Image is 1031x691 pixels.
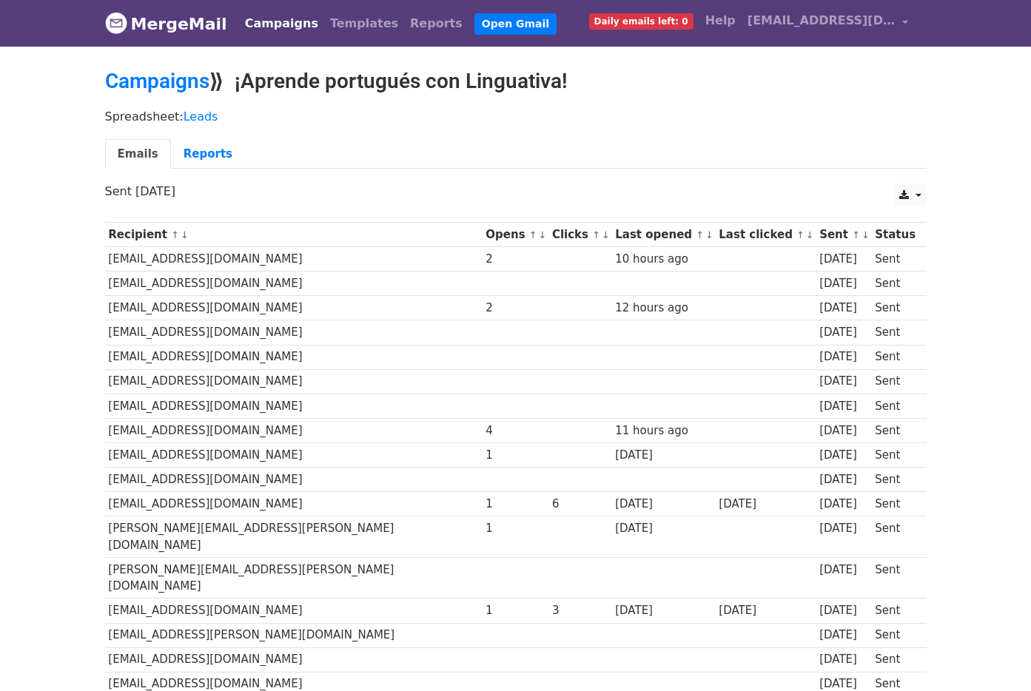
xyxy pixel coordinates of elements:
[716,223,816,247] th: Last clicked
[871,557,919,599] td: Sent
[871,623,919,647] td: Sent
[105,345,483,369] td: [EMAIL_ADDRESS][DOMAIN_NAME]
[105,139,171,169] a: Emails
[529,229,537,240] a: ↑
[486,422,545,439] div: 4
[105,69,927,94] h2: ⟫ ¡Aprende portugués con Linguativa!
[486,251,545,268] div: 2
[105,468,483,492] td: [EMAIL_ADDRESS][DOMAIN_NAME]
[105,183,927,199] p: Sent [DATE]
[819,275,868,292] div: [DATE]
[819,627,868,644] div: [DATE]
[748,12,896,30] span: [EMAIL_ADDRESS][DOMAIN_NAME]
[486,520,545,537] div: 1
[615,496,711,513] div: [DATE]
[105,557,483,599] td: [PERSON_NAME][EMAIL_ADDRESS][PERSON_NAME][DOMAIN_NAME]
[486,447,545,464] div: 1
[719,496,812,513] div: [DATE]
[105,109,927,124] p: Spreadsheet:
[871,223,919,247] th: Status
[871,247,919,272] td: Sent
[819,373,868,390] div: [DATE]
[105,296,483,320] td: [EMAIL_ADDRESS][DOMAIN_NAME]
[816,223,871,247] th: Sent
[105,320,483,345] td: [EMAIL_ADDRESS][DOMAIN_NAME]
[171,139,245,169] a: Reports
[819,251,868,268] div: [DATE]
[852,229,860,240] a: ↑
[611,223,715,247] th: Last opened
[819,447,868,464] div: [DATE]
[184,109,218,124] a: Leads
[957,620,1031,691] iframe: Chat Widget
[105,492,483,516] td: [EMAIL_ADDRESS][DOMAIN_NAME]
[871,599,919,623] td: Sent
[105,647,483,672] td: [EMAIL_ADDRESS][DOMAIN_NAME]
[615,447,711,464] div: [DATE]
[719,602,812,619] div: [DATE]
[105,8,227,39] a: MergeMail
[819,520,868,537] div: [DATE]
[705,229,713,240] a: ↓
[819,562,868,579] div: [DATE]
[105,394,483,418] td: [EMAIL_ADDRESS][DOMAIN_NAME]
[486,496,545,513] div: 1
[105,223,483,247] th: Recipient
[806,229,814,240] a: ↓
[871,516,919,558] td: Sent
[819,602,868,619] div: [DATE]
[105,12,127,34] img: MergeMail logo
[957,620,1031,691] div: Widget de chat
[105,623,483,647] td: [EMAIL_ADDRESS][PERSON_NAME][DOMAIN_NAME]
[615,422,711,439] div: 11 hours ago
[486,300,545,317] div: 2
[181,229,189,240] a: ↓
[615,300,711,317] div: 12 hours ago
[819,422,868,439] div: [DATE]
[592,229,600,240] a: ↑
[552,496,608,513] div: 6
[871,345,919,369] td: Sent
[871,272,919,296] td: Sent
[871,468,919,492] td: Sent
[871,442,919,467] td: Sent
[819,651,868,668] div: [DATE]
[474,13,557,35] a: Open Gmail
[871,296,919,320] td: Sent
[871,394,919,418] td: Sent
[615,251,711,268] div: 10 hours ago
[871,320,919,345] td: Sent
[171,229,179,240] a: ↑
[483,223,549,247] th: Opens
[819,300,868,317] div: [DATE]
[862,229,870,240] a: ↓
[105,418,483,442] td: [EMAIL_ADDRESS][DOMAIN_NAME]
[552,602,608,619] div: 3
[486,602,545,619] div: 1
[699,6,742,36] a: Help
[819,471,868,488] div: [DATE]
[819,348,868,365] div: [DATE]
[539,229,547,240] a: ↓
[324,9,404,38] a: Templates
[105,247,483,272] td: [EMAIL_ADDRESS][DOMAIN_NAME]
[871,492,919,516] td: Sent
[871,369,919,394] td: Sent
[105,516,483,558] td: [PERSON_NAME][EMAIL_ADDRESS][PERSON_NAME][DOMAIN_NAME]
[796,229,805,240] a: ↑
[615,602,711,619] div: [DATE]
[239,9,324,38] a: Campaigns
[819,496,868,513] div: [DATE]
[871,418,919,442] td: Sent
[819,398,868,415] div: [DATE]
[105,369,483,394] td: [EMAIL_ADDRESS][DOMAIN_NAME]
[548,223,611,247] th: Clicks
[404,9,469,38] a: Reports
[105,599,483,623] td: [EMAIL_ADDRESS][DOMAIN_NAME]
[615,520,711,537] div: [DATE]
[871,647,919,672] td: Sent
[602,229,610,240] a: ↓
[105,69,209,93] a: Campaigns
[105,272,483,296] td: [EMAIL_ADDRESS][DOMAIN_NAME]
[105,442,483,467] td: [EMAIL_ADDRESS][DOMAIN_NAME]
